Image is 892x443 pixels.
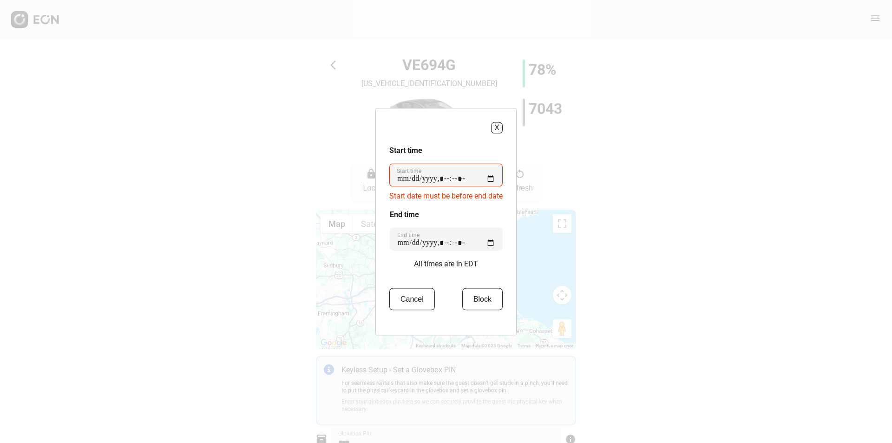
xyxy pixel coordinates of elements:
[397,167,421,174] label: Start time
[389,288,435,310] button: Cancel
[397,231,420,238] label: End time
[389,145,503,156] h3: Start time
[462,288,503,310] button: Block
[414,258,478,269] p: All times are in EDT
[389,186,503,201] div: Start date must be before end date
[491,122,503,133] button: X
[390,209,503,220] h3: End time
